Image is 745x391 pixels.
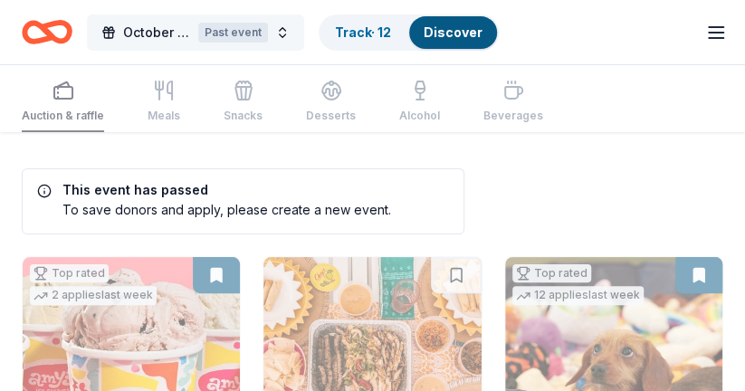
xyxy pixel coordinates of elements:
[87,14,304,51] button: October Fest Fundraiser 2024Past event
[123,22,191,43] span: October Fest Fundraiser 2024
[37,184,391,196] h5: This event has passed
[335,24,391,40] a: Track· 12
[424,24,482,40] a: Discover
[37,200,391,219] div: To save donors and apply, please create a new event.
[319,14,499,51] button: Track· 12Discover
[22,11,72,53] a: Home
[198,23,268,43] div: Past event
